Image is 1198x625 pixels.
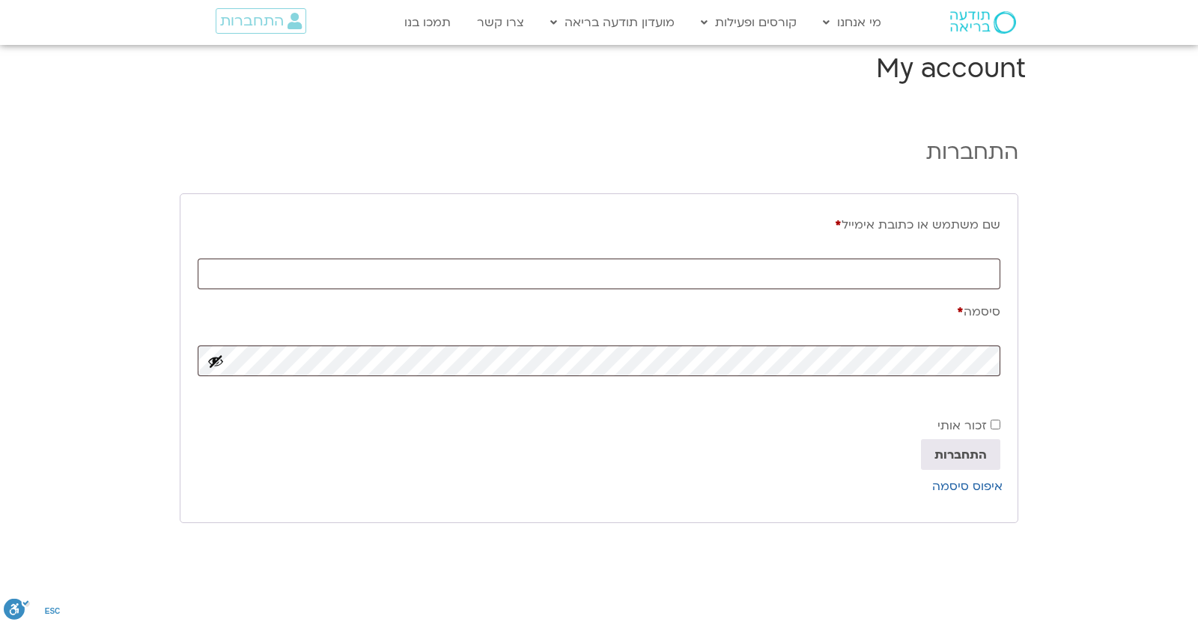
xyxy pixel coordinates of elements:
a: מועדון תודעה בריאה [543,8,682,37]
a: קורסים ופעילות [693,8,804,37]
a: התחברות [216,8,306,34]
a: איפוס סיסמה [932,478,1003,495]
label: סיסמה [198,298,1000,325]
span: התחברות [220,13,284,29]
button: להציג סיסמה [207,353,224,369]
span: זכור אותי [937,417,987,434]
img: תודעה בריאה [950,11,1016,34]
button: התחברות [921,439,1000,469]
h2: התחברות [180,138,1018,166]
label: שם משתמש או כתובת אימייל [198,211,1000,238]
a: תמכו בנו [397,8,458,37]
a: צרו קשר [469,8,532,37]
h1: My account [172,51,1026,87]
input: זכור אותי [991,420,1000,429]
a: מי אנחנו [815,8,889,37]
